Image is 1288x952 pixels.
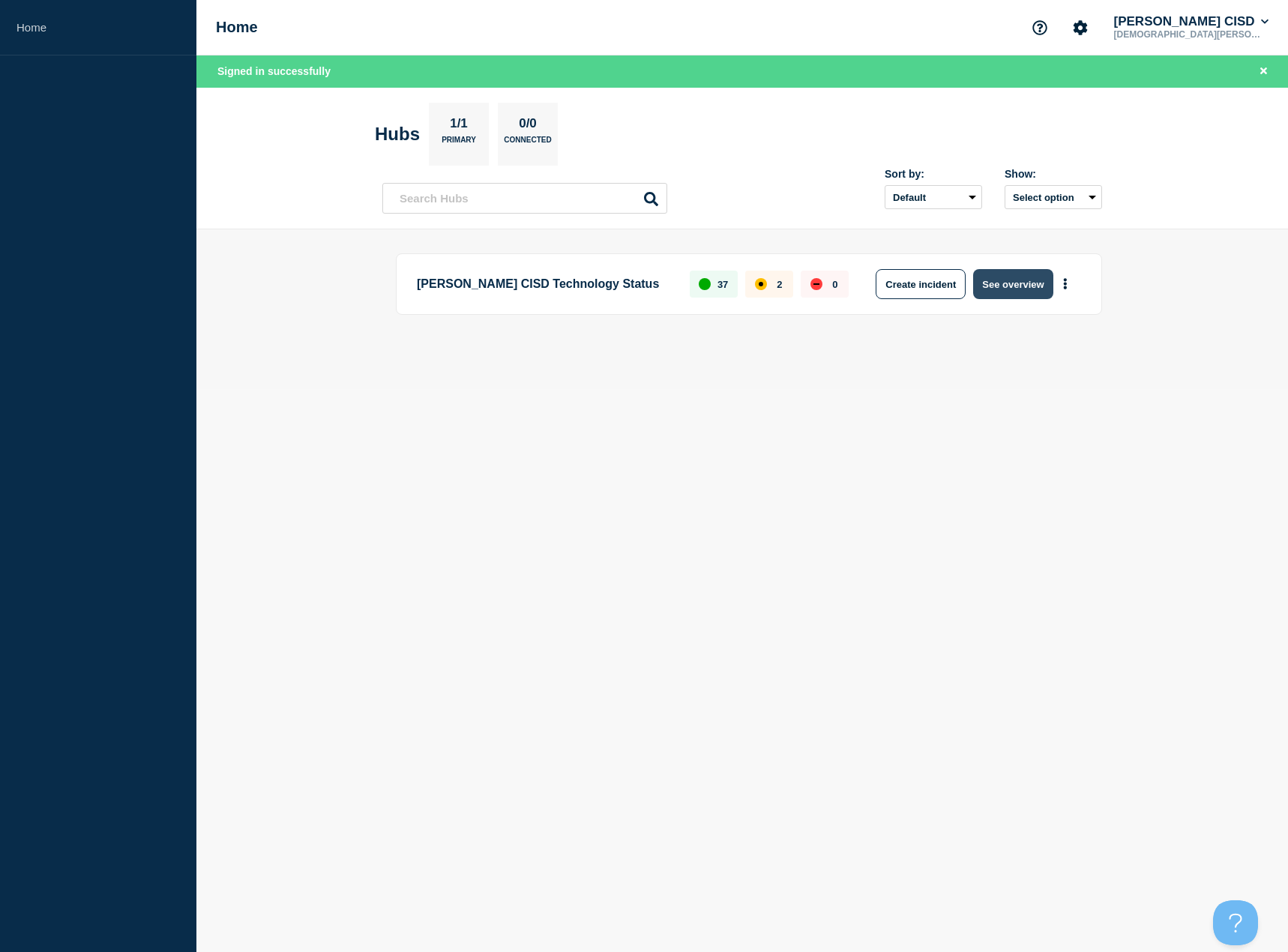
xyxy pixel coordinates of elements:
[1254,63,1273,80] button: Close banner
[1111,14,1272,29] button: [PERSON_NAME] CISD
[1056,271,1075,298] button: More actions
[777,279,782,290] p: 2
[885,168,982,180] div: Sort by:
[973,269,1053,299] button: See overview
[699,278,711,290] div: up
[375,124,420,145] h2: Hubs
[1005,168,1102,180] div: Show:
[810,278,822,290] div: down
[1213,900,1258,945] iframe: Help Scout Beacon - Open
[876,269,966,299] button: Create incident
[217,65,331,77] span: Signed in successfully
[442,136,476,151] p: Primary
[1111,29,1267,40] p: [DEMOGRAPHIC_DATA][PERSON_NAME]
[417,269,672,299] p: [PERSON_NAME] CISD Technology Status
[832,279,837,290] p: 0
[755,278,767,290] div: affected
[1024,12,1056,43] button: Support
[216,19,258,36] h1: Home
[514,116,543,136] p: 0/0
[382,183,667,214] input: Search Hubs
[504,136,551,151] p: Connected
[717,279,728,290] p: 37
[885,185,982,209] select: Sort by
[445,116,474,136] p: 1/1
[1065,12,1096,43] button: Account settings
[1005,185,1102,209] button: Select option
